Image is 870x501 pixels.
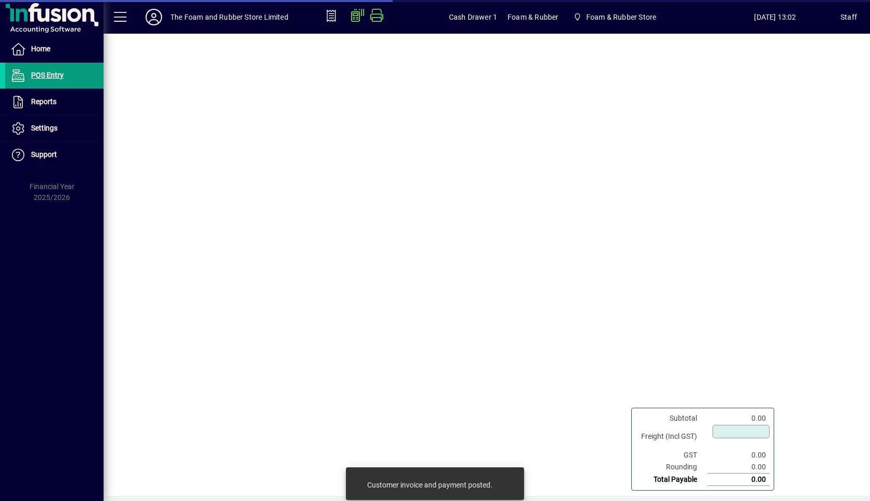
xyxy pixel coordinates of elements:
td: Freight (Incl GST) [636,424,707,449]
a: Support [5,142,104,168]
span: Support [31,150,57,159]
span: Foam & Rubber [508,9,558,25]
td: Total Payable [636,474,707,486]
span: Settings [31,124,57,132]
span: POS Entry [31,71,64,79]
span: Foam & Rubber Store [569,8,660,26]
span: Cash Drawer 1 [449,9,497,25]
td: GST [636,449,707,461]
td: Rounding [636,461,707,474]
a: Reports [5,89,104,115]
div: Staff [840,9,857,25]
span: Reports [31,97,56,106]
div: The Foam and Rubber Store Limited [170,9,288,25]
td: 0.00 [707,461,770,474]
a: Settings [5,116,104,141]
td: 0.00 [707,474,770,486]
td: 0.00 [707,412,770,424]
span: [DATE] 13:02 [710,9,840,25]
a: Home [5,36,104,62]
span: Home [31,45,50,53]
td: 0.00 [707,449,770,461]
button: Profile [137,8,170,26]
div: Customer invoice and payment posted. [367,480,492,490]
span: Foam & Rubber Store [586,9,656,25]
td: Subtotal [636,412,707,424]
